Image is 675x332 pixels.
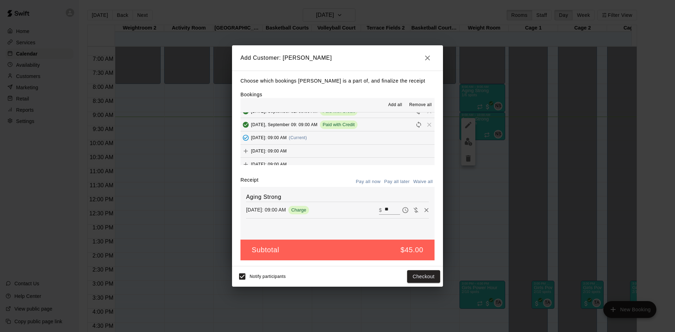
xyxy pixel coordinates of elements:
button: Add all [384,99,406,111]
span: [DATE]: 09:00 AM [251,135,287,140]
p: Choose which bookings [PERSON_NAME] is a part of, and finalize the receipt [240,77,435,85]
span: Waive payment [411,207,421,213]
span: Add [240,161,251,167]
span: Charge [288,207,309,213]
button: Pay all later [382,176,412,187]
button: Added - Collect Payment [240,132,251,143]
button: Checkout [407,270,440,283]
span: Reschedule [413,122,424,127]
label: Receipt [240,176,258,187]
span: Add all [388,102,402,109]
span: Paid with Credit [320,122,358,127]
button: Remove all [406,99,435,111]
span: Remove [424,122,435,127]
span: [DATE]: 09:00 AM [251,148,287,153]
span: Notify participants [250,274,286,279]
h5: $45.00 [400,245,423,255]
span: Remove all [409,102,432,109]
button: Added & Paid [240,119,251,130]
span: (Current) [289,135,307,140]
button: Add[DATE]: 09:00 AM [240,145,435,158]
span: [DATE], September 09: 09:00 AM [251,122,317,127]
label: Bookings [240,92,262,97]
button: Pay all now [354,176,382,187]
button: Added - Collect Payment[DATE]: 09:00 AM(Current) [240,131,435,144]
p: $ [379,207,382,214]
button: Waive all [411,176,435,187]
p: [DATE]: 09:00 AM [246,206,286,213]
h5: Subtotal [252,245,279,255]
span: [DATE]: 09:00 AM [251,162,287,167]
h6: Aging Strong [246,193,429,202]
button: Added & Paid[DATE], September 09: 09:00 AMPaid with CreditRescheduleRemove [240,118,435,131]
span: Pay later [400,207,411,213]
button: Add[DATE]: 09:00 AM [240,158,435,171]
span: Add [240,148,251,153]
button: Remove [421,205,432,215]
span: Reschedule [413,108,424,113]
h2: Add Customer: [PERSON_NAME] [232,45,443,71]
